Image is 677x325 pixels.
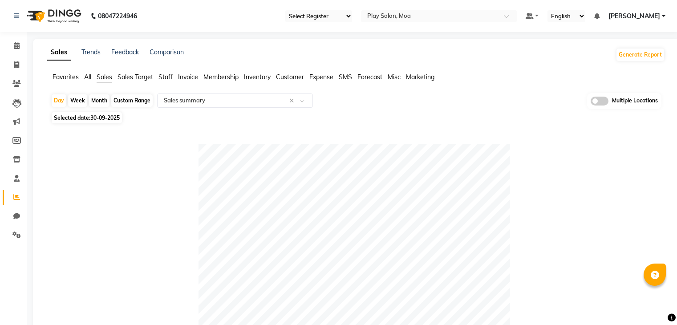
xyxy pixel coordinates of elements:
[357,73,382,81] span: Forecast
[612,97,658,106] span: Multiple Locations
[23,4,84,28] img: logo
[406,73,434,81] span: Marketing
[640,289,668,316] iframe: chat widget
[276,73,304,81] span: Customer
[90,114,120,121] span: 30-09-2025
[309,73,333,81] span: Expense
[98,4,137,28] b: 08047224946
[616,49,664,61] button: Generate Report
[339,73,352,81] span: SMS
[53,73,79,81] span: Favorites
[150,48,184,56] a: Comparison
[608,12,660,21] span: [PERSON_NAME]
[81,48,101,56] a: Trends
[178,73,198,81] span: Invoice
[111,94,153,107] div: Custom Range
[289,96,297,106] span: Clear all
[89,94,109,107] div: Month
[244,73,271,81] span: Inventory
[111,48,139,56] a: Feedback
[47,45,71,61] a: Sales
[203,73,239,81] span: Membership
[68,94,87,107] div: Week
[97,73,112,81] span: Sales
[388,73,401,81] span: Misc
[118,73,153,81] span: Sales Target
[84,73,91,81] span: All
[52,112,122,123] span: Selected date:
[52,94,66,107] div: Day
[158,73,173,81] span: Staff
